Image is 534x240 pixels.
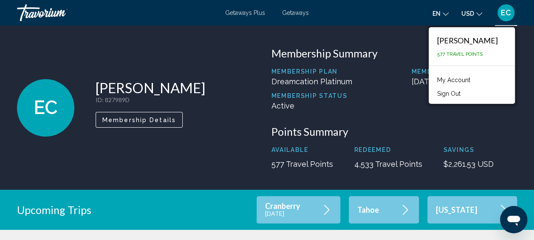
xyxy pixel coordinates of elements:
span: en [432,10,441,17]
a: Travorium [17,4,217,21]
h3: Membership Summary [271,47,517,60]
p: Redeemed [354,146,422,153]
p: Tahoe [357,206,379,214]
button: Change currency [461,7,482,20]
span: EC [501,9,511,17]
h2: Upcoming Trips [17,203,91,216]
p: [DATE] [412,77,517,86]
button: Membership Details [96,112,183,128]
button: Change language [432,7,449,20]
p: Cranberry [265,203,300,210]
p: Active [271,101,352,110]
p: Available [271,146,333,153]
a: Cranberry[DATE] [257,196,340,223]
a: Tahoe [349,196,419,223]
h3: Points Summary [271,125,517,138]
a: [US_STATE] [427,196,517,223]
p: : 827989D [96,96,205,103]
p: Member Since [412,68,517,75]
a: Getaways [282,9,309,16]
p: Membership Plan [271,68,352,75]
p: [US_STATE] [436,206,477,214]
p: $2,261.53 USD [444,160,494,169]
span: EC [34,97,58,119]
a: Getaways Plus [225,9,265,16]
span: USD [461,10,474,17]
p: Membership Status [271,92,352,99]
button: Sign Out [433,88,465,99]
span: 577 Travel Points [437,51,483,57]
p: Dreamcation Platinum [271,77,352,86]
h1: [PERSON_NAME] [96,79,205,96]
p: 577 Travel Points [271,160,333,169]
iframe: Button to launch messaging window [500,206,527,233]
div: [PERSON_NAME] [437,36,498,45]
span: ID [96,96,102,103]
p: 4,533 Travel Points [354,160,422,169]
button: User Menu [495,4,517,22]
p: Savings [444,146,494,153]
a: My Account [433,74,475,86]
a: Membership Details [96,114,183,123]
span: Membership Details [102,117,176,123]
p: [DATE] [265,210,300,217]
